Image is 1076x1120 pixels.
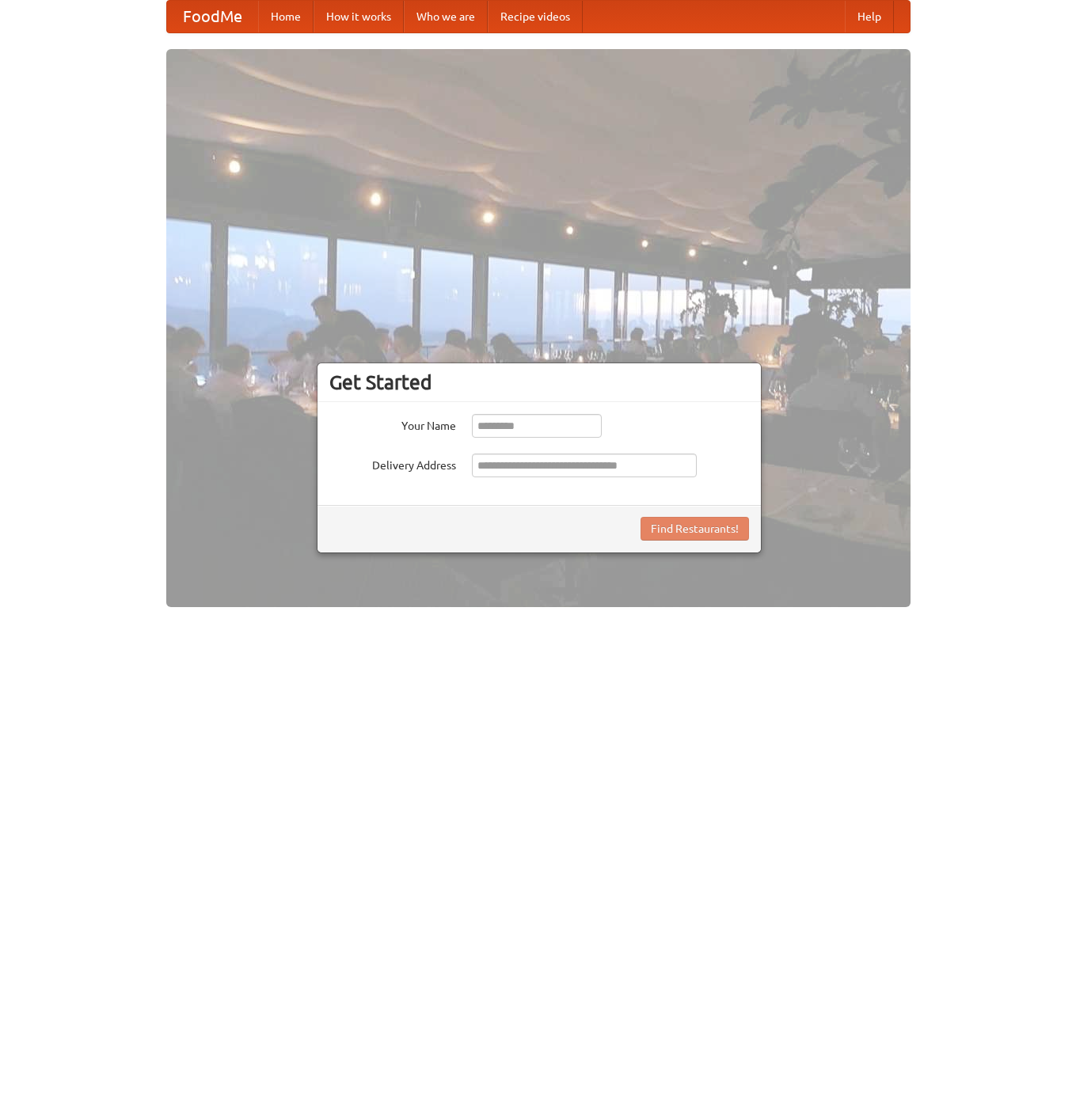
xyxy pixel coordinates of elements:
[167,1,258,32] a: FoodMe
[329,370,749,394] h3: Get Started
[845,1,894,32] a: Help
[314,1,404,32] a: How it works
[641,517,749,541] button: Find Restaurants!
[404,1,488,32] a: Who we are
[488,1,583,32] a: Recipe videos
[329,414,456,434] label: Your Name
[329,454,456,473] label: Delivery Address
[258,1,314,32] a: Home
